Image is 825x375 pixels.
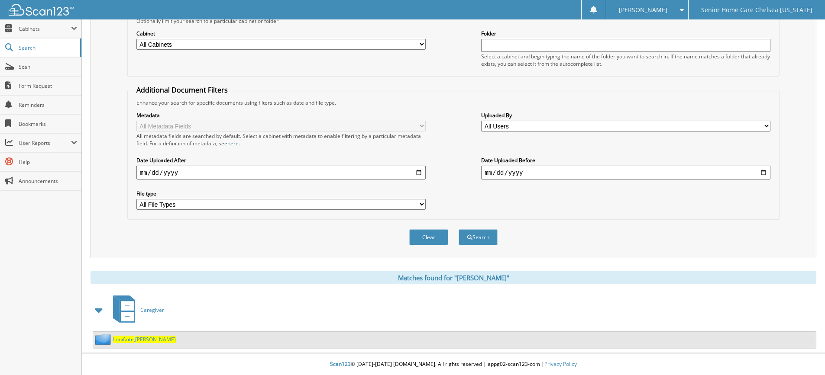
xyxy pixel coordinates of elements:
[132,85,232,95] legend: Additional Document Filters
[135,336,176,343] span: [PERSON_NAME]
[544,360,577,368] a: Privacy Policy
[9,4,74,16] img: scan123-logo-white.svg
[19,82,77,90] span: Form Request
[136,30,426,37] label: Cabinet
[132,99,775,106] div: Enhance your search for specific documents using filters such as date and file type.
[227,140,239,147] a: here
[113,336,176,343] a: Louifaite,[PERSON_NAME]
[481,30,770,37] label: Folder
[19,158,77,166] span: Help
[95,334,113,345] img: folder2.png
[19,63,77,71] span: Scan
[481,166,770,179] input: end
[409,229,448,245] button: Clear
[136,132,426,147] div: All metadata fields are searched by default. Select a cabinet with metadata to enable filtering b...
[132,17,775,25] div: Optionally limit your search to a particular cabinet or folder
[19,25,71,32] span: Cabinets
[113,336,134,343] span: Louifaite
[19,177,77,185] span: Announcements
[481,53,770,67] div: Select a cabinet and begin typing the name of the folder you want to search in. If the name match...
[19,44,76,51] span: Search
[82,354,825,375] div: © [DATE]-[DATE] [DOMAIN_NAME]. All rights reserved | appg02-scan123-com |
[619,7,667,13] span: [PERSON_NAME]
[19,101,77,109] span: Reminders
[19,139,71,147] span: User Reports
[136,157,426,164] label: Date Uploaded After
[701,7,812,13] span: Senior Home Care Chelsea [US_STATE]
[140,306,164,314] span: Caregiver
[459,229,498,245] button: Search
[782,333,825,375] iframe: Chat Widget
[91,271,816,284] div: Matches found for "[PERSON_NAME]"
[19,120,77,128] span: Bookmarks
[136,166,426,179] input: start
[330,360,351,368] span: Scan123
[481,112,770,119] label: Uploaded By
[481,157,770,164] label: Date Uploaded Before
[136,190,426,197] label: File type
[136,112,426,119] label: Metadata
[108,293,164,327] a: Caregiver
